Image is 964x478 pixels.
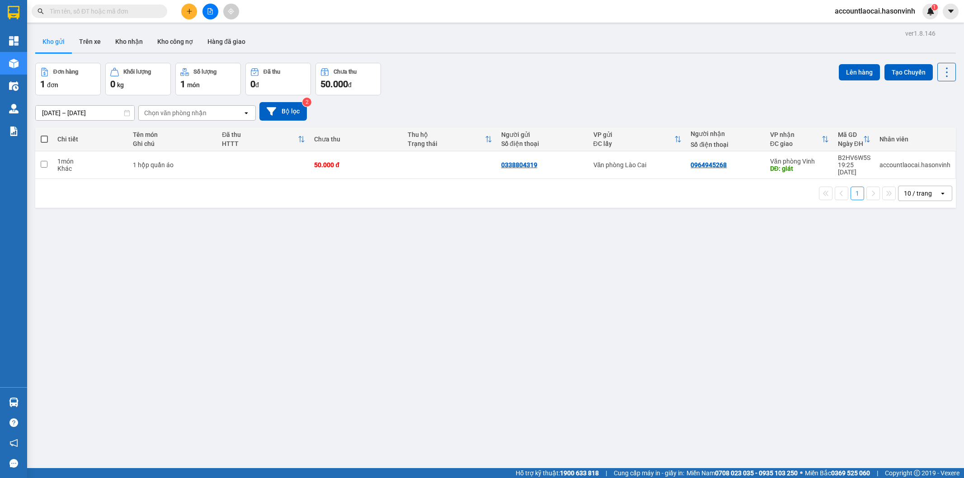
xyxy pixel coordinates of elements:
button: caret-down [943,4,959,19]
span: aim [228,8,234,14]
button: Đã thu0đ [245,63,311,95]
button: Chưa thu50.000đ [315,63,381,95]
svg: open [939,190,946,197]
span: message [9,459,18,468]
span: caret-down [947,7,955,15]
span: kg [117,81,124,89]
input: Select a date range. [36,106,134,120]
button: Đơn hàng1đơn [35,63,101,95]
div: VP nhận [770,131,822,138]
button: Bộ lọc [259,102,307,121]
span: Cung cấp máy in - giấy in: [614,468,684,478]
button: 1 [851,187,864,200]
span: plus [186,8,193,14]
span: | [606,468,607,478]
div: Chọn văn phòng nhận [144,108,207,117]
div: Người gửi [501,131,584,138]
button: Hàng đã giao [200,31,253,52]
div: Số điện thoại [691,141,761,148]
span: search [38,8,44,14]
div: Ghi chú [133,140,213,147]
div: 50.000 đ [314,161,399,169]
div: Nhân viên [879,136,950,143]
div: Khối lượng [123,69,151,75]
div: accountlaocai.hasonvinh [879,161,950,169]
span: món [187,81,200,89]
th: Toggle SortBy [766,127,833,151]
img: logo-vxr [8,6,19,19]
img: solution-icon [9,127,19,136]
button: Số lượng1món [175,63,241,95]
img: dashboard-icon [9,36,19,46]
div: 19:25 [DATE] [838,161,870,176]
div: Số điện thoại [501,140,584,147]
span: copyright [914,470,920,476]
img: warehouse-icon [9,104,19,113]
span: Miền Nam [687,468,798,478]
strong: 0708 023 035 - 0935 103 250 [715,469,798,477]
svg: open [243,109,250,117]
img: warehouse-icon [9,59,19,68]
span: Hỗ trợ kỹ thuật: [516,468,599,478]
span: ⚪️ [800,471,803,475]
div: Văn phòng Lào Cai [593,161,682,169]
sup: 1 [931,4,938,10]
span: 50.000 [320,79,348,89]
div: Chưa thu [314,136,399,143]
div: Thu hộ [408,131,485,138]
strong: 1900 633 818 [560,469,599,477]
div: Chi tiết [57,136,123,143]
div: ver 1.8.146 [905,28,936,38]
button: file-add [202,4,218,19]
th: Toggle SortBy [217,127,310,151]
span: accountlaocai.hasonvinh [828,5,922,17]
button: plus [181,4,197,19]
span: đ [255,81,259,89]
div: Đã thu [263,69,280,75]
img: warehouse-icon [9,81,19,91]
th: Toggle SortBy [403,127,497,151]
div: DĐ: giát [770,165,829,172]
span: 1 [40,79,45,89]
div: Khác [57,165,123,172]
button: aim [223,4,239,19]
div: Chưa thu [334,69,357,75]
div: Người nhận [691,130,761,137]
div: Văn phòng Vinh [770,158,829,165]
div: Đã thu [222,131,298,138]
span: | [877,468,878,478]
div: 10 / trang [904,189,932,198]
div: 0338804319 [501,161,537,169]
span: đ [348,81,352,89]
span: 1 [180,79,185,89]
div: HTTT [222,140,298,147]
div: Tên món [133,131,213,138]
span: question-circle [9,418,18,427]
button: Trên xe [72,31,108,52]
div: 1 hộp quần áo [133,161,213,169]
div: Trạng thái [408,140,485,147]
span: đơn [47,81,58,89]
button: Kho công nợ [150,31,200,52]
button: Khối lượng0kg [105,63,171,95]
span: 1 [933,4,936,10]
span: file-add [207,8,213,14]
sup: 2 [302,98,311,107]
img: warehouse-icon [9,398,19,407]
div: Số lượng [193,69,216,75]
button: Kho gửi [35,31,72,52]
input: Tìm tên, số ĐT hoặc mã đơn [50,6,156,16]
button: Lên hàng [839,64,880,80]
button: Kho nhận [108,31,150,52]
span: notification [9,439,18,447]
img: icon-new-feature [926,7,935,15]
div: ĐC lấy [593,140,675,147]
button: Tạo Chuyến [884,64,933,80]
div: Ngày ĐH [838,140,863,147]
span: 0 [250,79,255,89]
div: VP gửi [593,131,675,138]
div: ĐC giao [770,140,822,147]
div: Mã GD [838,131,863,138]
div: 1 món [57,158,123,165]
strong: 0369 525 060 [831,469,870,477]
